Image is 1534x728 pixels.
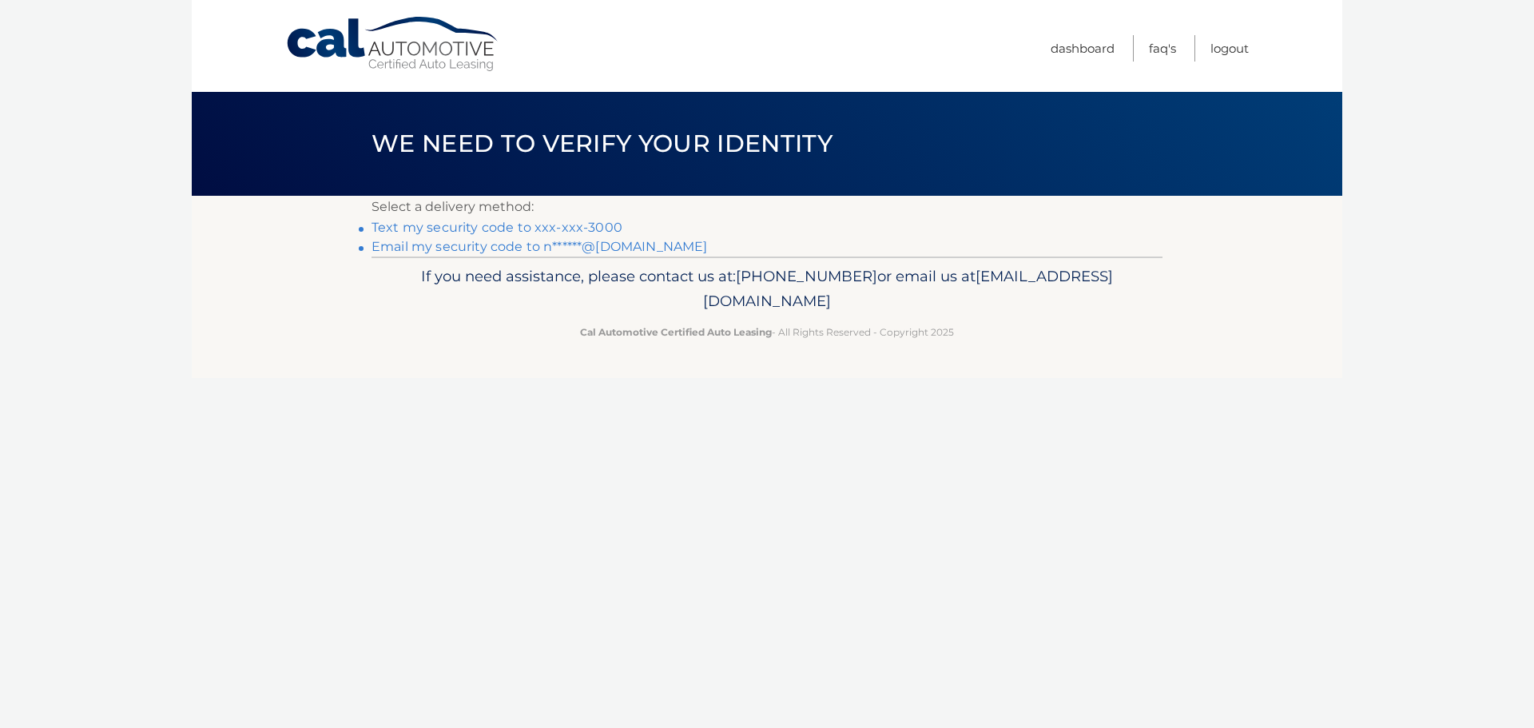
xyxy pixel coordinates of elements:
a: Text my security code to xxx-xxx-3000 [372,220,622,235]
a: Dashboard [1051,35,1115,62]
a: FAQ's [1149,35,1176,62]
span: [PHONE_NUMBER] [736,267,877,285]
a: Cal Automotive [285,16,501,73]
span: We need to verify your identity [372,129,833,158]
a: Logout [1210,35,1249,62]
p: Select a delivery method: [372,196,1162,218]
strong: Cal Automotive Certified Auto Leasing [580,326,772,338]
p: - All Rights Reserved - Copyright 2025 [382,324,1152,340]
p: If you need assistance, please contact us at: or email us at [382,264,1152,315]
a: Email my security code to n******@[DOMAIN_NAME] [372,239,708,254]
